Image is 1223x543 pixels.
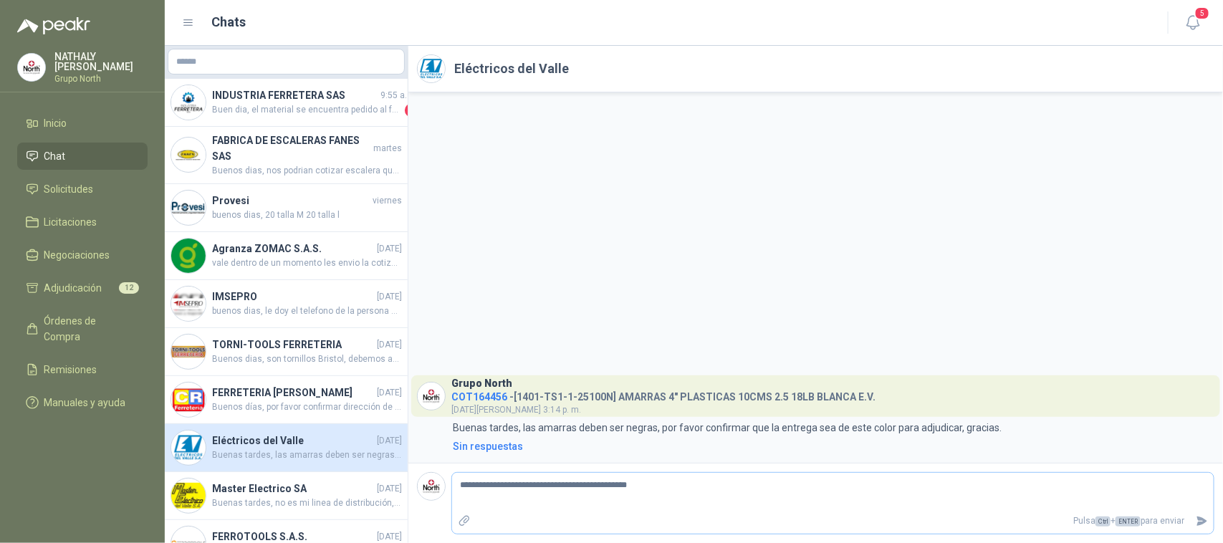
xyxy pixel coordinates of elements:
[165,79,408,127] a: Company LogoINDUSTRIA FERRETERA SAS9:55 a. m.Buen dia, el material se encuentra pedido al fabrica...
[54,52,148,72] p: NATHALY [PERSON_NAME]
[212,193,370,208] h4: Provesi
[1190,509,1214,534] button: Enviar
[44,313,134,345] span: Órdenes de Compra
[1194,6,1210,20] span: 5
[17,389,148,416] a: Manuales y ayuda
[405,103,419,117] span: 1
[44,115,67,131] span: Inicio
[212,208,402,222] span: buenos dias, 20 talla M 20 talla l
[212,12,246,32] h1: Chats
[451,405,581,415] span: [DATE][PERSON_NAME] 3:14 p. m.
[44,214,97,230] span: Licitaciones
[18,54,45,81] img: Company Logo
[165,127,408,184] a: Company LogoFABRICA DE ESCALERAS FANES SASmartesBuenos dias, nos podrian cotizar escalera que alc...
[171,191,206,225] img: Company Logo
[212,448,402,462] span: Buenas tardes, las amarras deben ser negras, por favor confirmar que la entrega sea de este color...
[476,509,1191,534] p: Pulsa + para enviar
[17,241,148,269] a: Negociaciones
[54,75,148,83] p: Grupo North
[451,388,876,401] h4: - [1401-TS1-1-25100N] AMARRAS 4" PLASTICAS 10CMS 2.5 18LB BLANCA E.V.
[171,239,206,273] img: Company Logo
[44,362,97,378] span: Remisiones
[212,481,374,496] h4: Master Electrico SA
[17,307,148,350] a: Órdenes de Compra
[171,138,206,172] img: Company Logo
[212,164,402,178] span: Buenos dias, nos podrian cotizar escalera que alcance una altura total de 4 metros
[212,352,402,366] span: Buenos dias, son tornillos Bristol, debemos actualizar la descripcion. quedo atenta a la cotizacion.
[212,385,374,400] h4: FERRETERIA [PERSON_NAME]
[377,290,402,304] span: [DATE]
[212,337,374,352] h4: TORNI-TOOLS FERRETERIA
[165,184,408,232] a: Company LogoProvesiviernesbuenos dias, 20 talla M 20 talla l
[212,103,402,117] span: Buen dia, el material se encuentra pedido al fabricante por que esta agotado estamos gestionando ...
[171,335,206,369] img: Company Logo
[165,376,408,424] a: Company LogoFERRETERIA [PERSON_NAME][DATE]Buenos días, por favor confirmar dirección de entrega. ...
[212,304,402,318] span: buenos dias, le doy el telefono de la persona de SSA para que nos puedas visitar y cotizar. [PERS...
[1180,10,1206,36] button: 5
[17,110,148,137] a: Inicio
[44,148,66,164] span: Chat
[452,509,476,534] label: Adjuntar archivos
[377,242,402,256] span: [DATE]
[171,479,206,513] img: Company Logo
[380,89,419,102] span: 9:55 a. m.
[171,431,206,465] img: Company Logo
[165,232,408,280] a: Company LogoAgranza ZOMAC S.A.S.[DATE]vale dentro de un momento les envio la cotización
[17,356,148,383] a: Remisiones
[418,383,445,410] img: Company Logo
[171,287,206,321] img: Company Logo
[377,338,402,352] span: [DATE]
[17,208,148,236] a: Licitaciones
[418,55,445,82] img: Company Logo
[454,59,569,79] h2: Eléctricos del Valle
[377,434,402,448] span: [DATE]
[377,386,402,400] span: [DATE]
[44,247,110,263] span: Negociaciones
[212,133,370,164] h4: FABRICA DE ESCALERAS FANES SAS
[1116,516,1141,527] span: ENTER
[451,391,507,403] span: COT164456
[212,400,402,414] span: Buenos días, por favor confirmar dirección de entrega. El mensajero fue a entregar en [GEOGRAPHIC...
[171,85,206,120] img: Company Logo
[212,496,402,510] span: Buenas tardes, no es mi linea de distribución, gracias por invitarme a cotizar
[17,176,148,203] a: Solicitudes
[212,87,378,103] h4: INDUSTRIA FERRETERA SAS
[165,280,408,328] a: Company LogoIMSEPRO[DATE]buenos dias, le doy el telefono de la persona de SSA para que nos puedas...
[165,328,408,376] a: Company LogoTORNI-TOOLS FERRETERIA[DATE]Buenos dias, son tornillos Bristol, debemos actualizar la...
[450,438,1214,454] a: Sin respuestas
[373,142,402,155] span: martes
[17,274,148,302] a: Adjudicación12
[44,395,126,410] span: Manuales y ayuda
[451,380,512,388] h3: Grupo North
[212,256,402,270] span: vale dentro de un momento les envio la cotización
[453,420,1002,436] p: Buenas tardes, las amarras deben ser negras, por favor confirmar que la entrega sea de este color...
[17,143,148,170] a: Chat
[212,241,374,256] h4: Agranza ZOMAC S.A.S.
[373,194,402,208] span: viernes
[453,438,523,454] div: Sin respuestas
[377,482,402,496] span: [DATE]
[17,17,90,34] img: Logo peakr
[418,473,445,500] img: Company Logo
[212,433,374,448] h4: Eléctricos del Valle
[165,424,408,472] a: Company LogoEléctricos del Valle[DATE]Buenas tardes, las amarras deben ser negras, por favor conf...
[165,472,408,520] a: Company LogoMaster Electrico SA[DATE]Buenas tardes, no es mi linea de distribución, gracias por i...
[44,280,102,296] span: Adjudicación
[119,282,139,294] span: 12
[171,383,206,417] img: Company Logo
[212,289,374,304] h4: IMSEPRO
[1095,516,1111,527] span: Ctrl
[44,181,94,197] span: Solicitudes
